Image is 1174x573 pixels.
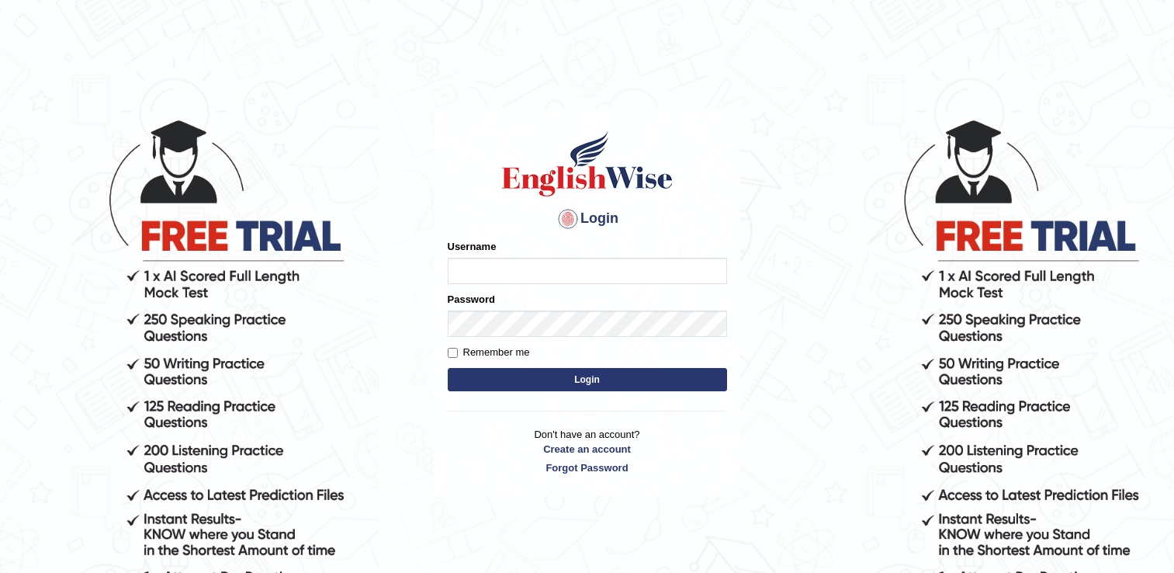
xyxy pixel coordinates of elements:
label: Password [448,292,495,307]
img: Logo of English Wise sign in for intelligent practice with AI [499,129,676,199]
h4: Login [448,207,727,231]
button: Login [448,368,727,391]
input: Remember me [448,348,458,358]
a: Create an account [448,442,727,457]
label: Remember me [448,345,530,360]
a: Forgot Password [448,460,727,475]
label: Username [448,239,497,254]
p: Don't have an account? [448,427,727,475]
